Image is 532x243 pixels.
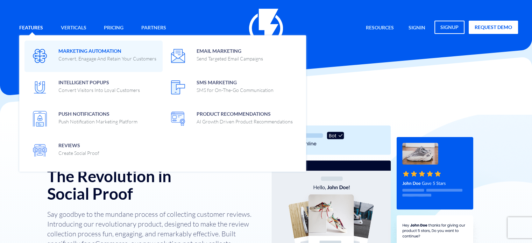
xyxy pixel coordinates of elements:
[47,167,261,202] h2: The Revolution in Social Proof
[197,55,263,62] p: Send Targeted Email Campaigns
[56,21,92,36] a: Verticals
[24,41,163,72] a: Marketing AutomationConvert, Enagage And Retain Your Customers
[58,109,137,125] span: Push Notifications
[99,21,129,36] a: Pricing
[163,72,301,103] a: SMS MarketingSMS for On-The-Go Communication
[469,21,518,34] a: request demo
[361,21,399,36] a: Resources
[197,109,293,125] span: Product Recommendations
[24,103,163,135] a: Push NotificationsPush Notification Marketing Platform
[163,41,301,72] a: Email MarketingSend Targeted Email Campaigns
[58,150,99,157] p: Create Social Proof
[434,21,464,34] a: signup
[58,46,156,62] span: Marketing Automation
[403,21,431,36] a: signin
[197,87,274,94] p: SMS for On-The-Go Communication
[197,46,263,62] span: Email Marketing
[136,21,171,36] a: Partners
[58,140,99,157] span: Reviews
[197,118,293,125] p: AI Growth Driven Product Recommendations
[24,135,163,166] a: ReviewsCreate Social Proof
[58,77,140,94] span: Intelligent Popups
[58,87,140,94] p: Convert Visitors Into Loyal Customers
[24,72,163,103] a: Intelligent PopupsConvert Visitors Into Loyal Customers
[58,55,156,62] p: Convert, Enagage And Retain Your Customers
[14,21,48,36] a: Features
[58,118,137,125] p: Push Notification Marketing Platform
[197,77,274,94] span: SMS Marketing
[163,103,301,135] a: Product RecommendationsAI Growth Driven Product Recommendations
